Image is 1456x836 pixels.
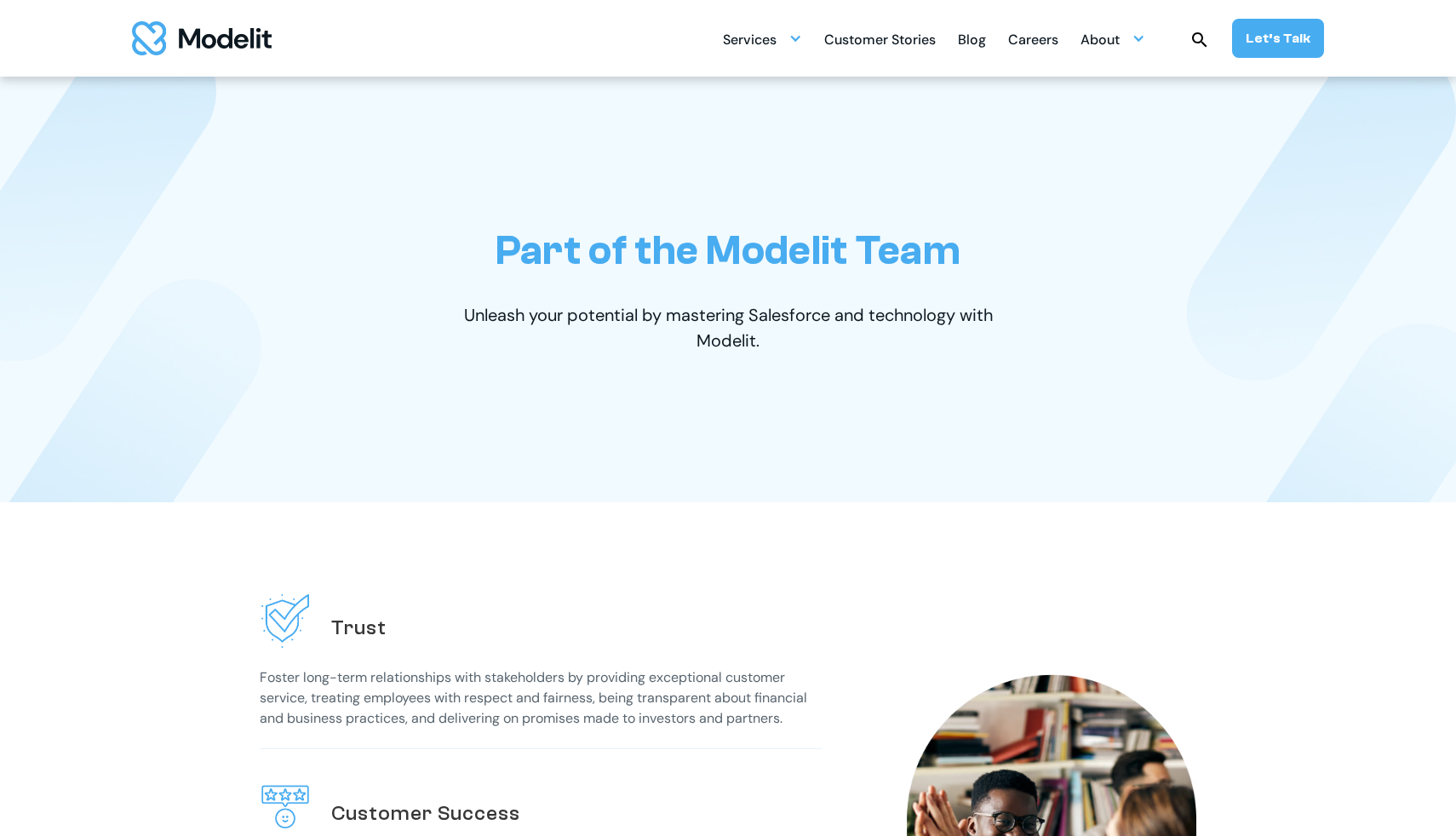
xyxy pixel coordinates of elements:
[958,25,986,58] div: Blog
[1008,22,1058,55] a: Careers
[132,21,272,55] img: modelit logo
[331,615,387,641] h2: Trust
[496,226,960,275] h1: Part of the Modelit Team
[1232,19,1324,58] a: Let’s Talk
[824,22,936,55] a: Customer Stories
[723,25,777,58] div: Services
[723,22,802,55] div: Services
[260,667,822,729] p: Foster long-term relationships with stakeholders by providing exceptional customer service, treat...
[331,800,520,827] h2: Customer Success
[434,302,1022,353] p: Unleash your potential by mastering Salesforce and technology with Modelit.
[1008,25,1058,58] div: Careers
[958,22,986,55] a: Blog
[1246,29,1310,48] div: Let’s Talk
[824,25,936,58] div: Customer Stories
[1081,25,1120,58] div: About
[1081,22,1145,55] div: About
[132,21,272,55] a: home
